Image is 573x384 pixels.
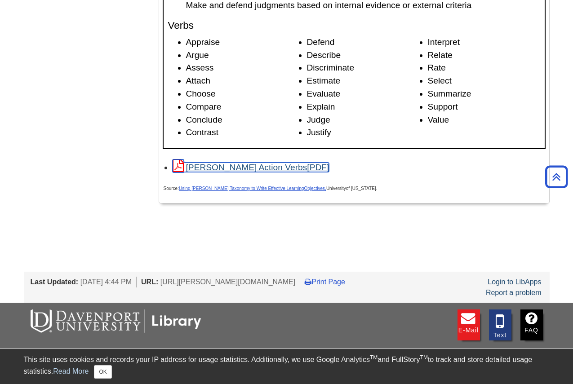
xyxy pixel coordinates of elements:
[164,186,304,191] span: Source:
[346,186,378,191] span: of [US_STATE].
[542,171,571,183] a: Back to Top
[428,36,540,49] li: Interpret
[179,186,304,191] a: Using [PERSON_NAME] Taxonomy to Write Effective Learning
[307,101,419,114] li: Explain
[488,278,541,286] a: Login to LibApps
[186,88,298,101] li: Choose
[326,186,346,191] span: University
[370,354,378,361] sup: TM
[173,163,329,172] a: Link opens in new window
[186,114,298,127] li: Conclude
[53,367,89,375] a: Read More
[307,88,419,101] li: Evaluate
[489,309,511,340] a: Text
[307,75,419,88] li: Estimate
[520,309,543,340] a: FAQ
[186,101,298,114] li: Compare
[428,75,540,88] li: Select
[141,278,158,286] span: URL:
[486,289,542,296] a: Report a problem
[307,36,419,49] li: Defend
[24,354,550,379] div: This site uses cookies and records your IP address for usage statistics. Additionally, we use Goo...
[428,88,540,101] li: Summarize
[31,278,79,286] span: Last Updated:
[428,49,540,62] li: Relate
[186,126,298,139] li: Contrast
[168,20,540,31] h4: Verbs
[186,75,298,88] li: Attach
[31,309,201,333] img: DU Libraries
[186,62,298,75] li: Assess
[428,114,540,127] li: Value
[307,114,419,127] li: Judge
[307,49,419,62] li: Describe
[420,354,428,361] sup: TM
[305,278,345,286] a: Print Page
[94,365,111,379] button: Close
[305,278,311,285] i: Print Page
[307,126,419,139] li: Justify
[160,278,296,286] span: [URL][PERSON_NAME][DOMAIN_NAME]
[186,49,298,62] li: Argue
[186,36,298,49] li: Appraise
[458,309,480,340] a: E-mail
[428,101,540,114] li: Support
[428,62,540,75] li: Rate
[304,182,326,192] a: Objectives,
[80,278,132,286] span: [DATE] 4:44 PM
[304,186,326,191] span: Objectives,
[307,62,419,75] li: Discriminate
